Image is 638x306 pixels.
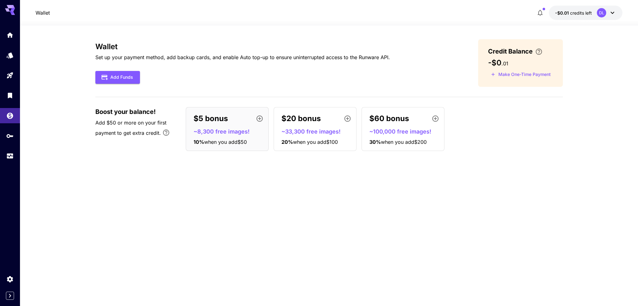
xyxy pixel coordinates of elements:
[369,127,442,136] p: ~100,000 free images!
[95,71,140,84] button: Add Funds
[95,42,390,51] h3: Wallet
[194,113,228,124] p: $5 bonus
[6,112,14,120] div: Wallet
[570,10,592,16] span: credits left
[293,139,338,145] span: when you add $100
[95,54,390,61] p: Set up your payment method, add backup cards, and enable Auto top-up to ensure uninterrupted acce...
[597,8,606,17] div: DL
[6,275,14,283] div: Settings
[369,113,409,124] p: $60 bonus
[6,292,14,300] button: Expand sidebar
[194,139,204,145] span: 10 %
[194,127,266,136] p: ~8,300 free images!
[501,60,508,67] span: . 01
[488,70,554,79] button: Make a one-time, non-recurring payment
[204,139,247,145] span: when you add $50
[488,47,533,56] span: Credit Balance
[281,139,293,145] span: 20 %
[160,126,172,139] button: Bonus applies only to your first payment, up to 30% on the first $1,000.
[281,113,321,124] p: $20 bonus
[369,139,381,145] span: 30 %
[533,48,545,55] button: Enter your card details and choose an Auto top-up amount to avoid service interruptions. We'll au...
[381,139,427,145] span: when you add $200
[281,127,354,136] p: ~33,300 free images!
[36,9,50,16] a: Wallet
[36,9,50,16] nav: breadcrumb
[555,10,570,16] span: -$0.01
[488,58,501,67] span: -$0
[6,152,14,160] div: Usage
[6,72,14,79] div: Playground
[6,31,14,39] div: Home
[6,51,14,59] div: Models
[6,92,14,99] div: Library
[95,120,166,136] span: Add $50 or more on your first payment to get extra credit.
[6,132,14,140] div: API Keys
[95,107,156,116] span: Boost your balance!
[555,10,592,16] div: -$0.01
[549,6,622,20] button: -$0.01DL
